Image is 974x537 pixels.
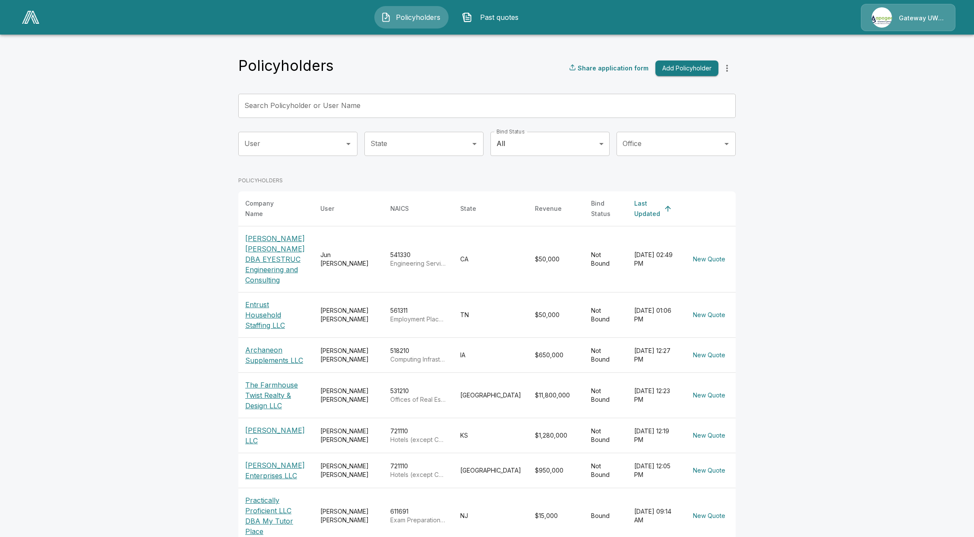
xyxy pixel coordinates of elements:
[320,251,376,268] div: Jun [PERSON_NAME]
[584,453,627,488] td: Not Bound
[390,470,446,479] p: Hotels (except Casino Hotels) and Motels
[320,387,376,404] div: [PERSON_NAME] [PERSON_NAME]
[390,462,446,479] div: 721110
[390,387,446,404] div: 531210
[689,388,729,404] button: New Quote
[627,337,683,372] td: [DATE] 12:27 PM
[238,177,736,184] p: POLICYHOLDERS
[655,60,718,76] button: Add Policyholder
[528,453,584,488] td: $950,000
[245,198,291,219] div: Company Name
[689,347,729,363] button: New Quote
[245,425,307,446] p: [PERSON_NAME] LLC
[390,315,446,324] p: Employment Placement Agencies
[238,57,334,75] h4: Policyholders
[528,226,584,292] td: $50,000
[462,12,472,22] img: Past quotes Icon
[245,380,307,411] p: The Farmhouse Twist Realty & Design LLC
[320,507,376,524] div: [PERSON_NAME] [PERSON_NAME]
[390,435,446,444] p: Hotels (except Casino Hotels) and Motels
[245,233,307,285] p: [PERSON_NAME] [PERSON_NAME] DBA EYESTRUC Engineering and Consulting
[320,346,376,364] div: [PERSON_NAME] [PERSON_NAME]
[721,138,733,150] button: Open
[584,226,627,292] td: Not Bound
[245,460,307,481] p: [PERSON_NAME] Enterprises LLC
[634,198,660,219] div: Last Updated
[390,427,446,444] div: 721110
[578,64,648,73] p: Share application form
[320,427,376,444] div: [PERSON_NAME] [PERSON_NAME]
[453,453,528,488] td: [GEOGRAPHIC_DATA]
[584,191,627,226] th: Bind Status
[320,462,376,479] div: [PERSON_NAME] [PERSON_NAME]
[453,372,528,418] td: [GEOGRAPHIC_DATA]
[627,453,683,488] td: [DATE] 12:05 PM
[395,12,442,22] span: Policyholders
[861,4,955,31] a: Agency IconGateway UW dba Apogee
[689,251,729,267] button: New Quote
[460,203,476,214] div: State
[652,60,718,76] a: Add Policyholder
[476,12,523,22] span: Past quotes
[390,346,446,364] div: 518210
[584,418,627,453] td: Not Bound
[320,203,334,214] div: User
[390,251,446,268] div: 541330
[718,60,736,77] button: more
[22,11,39,24] img: AA Logo
[468,138,481,150] button: Open
[245,345,307,365] p: Archaneon Supplements LLC
[320,306,376,324] div: [PERSON_NAME] [PERSON_NAME]
[627,418,683,453] td: [DATE] 12:19 PM
[390,507,446,524] div: 611691
[374,6,449,29] button: Policyholders IconPolicyholders
[390,516,446,524] p: Exam Preparation and Tutoring
[872,7,892,28] img: Agency Icon
[584,292,627,337] td: Not Bound
[627,292,683,337] td: [DATE] 01:06 PM
[496,128,525,135] label: Bind Status
[689,463,729,479] button: New Quote
[390,259,446,268] p: Engineering Services
[584,372,627,418] td: Not Bound
[390,395,446,404] p: Offices of Real Estate Agents and Brokers
[528,292,584,337] td: $50,000
[584,337,627,372] td: Not Bound
[245,495,307,537] p: Practically Proficient LLC DBA My Tutor Place
[381,12,391,22] img: Policyholders Icon
[453,226,528,292] td: CA
[342,138,354,150] button: Open
[390,203,409,214] div: NAICS
[245,299,307,330] p: Entrust Household Staffing LLC
[453,418,528,453] td: KS
[627,372,683,418] td: [DATE] 12:23 PM
[528,418,584,453] td: $1,280,000
[453,292,528,337] td: TN
[390,355,446,364] p: Computing Infrastructure Providers, Data Processing, Web Hosting, and Related Services
[899,14,945,22] p: Gateway UW dba Apogee
[689,307,729,323] button: New Quote
[390,306,446,324] div: 561311
[528,337,584,372] td: $650,000
[689,508,729,524] button: New Quote
[490,132,610,156] div: All
[689,428,729,444] button: New Quote
[455,6,530,29] button: Past quotes IconPast quotes
[627,226,683,292] td: [DATE] 02:49 PM
[528,372,584,418] td: $11,800,000
[453,337,528,372] td: IA
[535,203,562,214] div: Revenue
